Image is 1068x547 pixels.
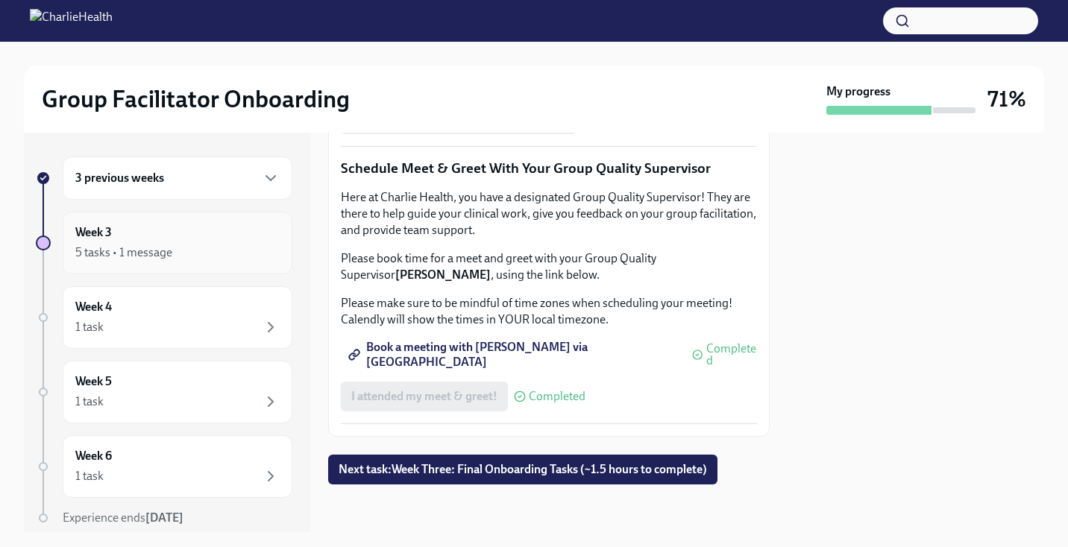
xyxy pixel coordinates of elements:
[351,347,676,362] span: Book a meeting with [PERSON_NAME] via [GEOGRAPHIC_DATA]
[75,448,112,464] h6: Week 6
[987,86,1026,113] h3: 71%
[75,170,164,186] h6: 3 previous weeks
[341,159,757,178] p: Schedule Meet & Greet With Your Group Quality Supervisor
[42,84,350,114] h2: Group Facilitator Onboarding
[339,462,707,477] span: Next task : Week Three: Final Onboarding Tasks (~1.5 hours to complete)
[75,299,112,315] h6: Week 4
[529,391,585,402] span: Completed
[63,510,183,525] span: Experience ends
[341,250,757,283] p: Please book time for a meet and greet with your Group Quality Supervisor , using the link below.
[36,286,292,349] a: Week 41 task
[145,510,183,525] strong: [DATE]
[75,319,104,335] div: 1 task
[75,224,112,241] h6: Week 3
[36,361,292,423] a: Week 51 task
[36,212,292,274] a: Week 35 tasks • 1 message
[341,189,757,238] p: Here at Charlie Health, you have a designated Group Quality Supervisor! They are there to help gu...
[328,455,717,484] button: Next task:Week Three: Final Onboarding Tasks (~1.5 hours to complete)
[36,435,292,498] a: Week 61 task
[706,343,757,367] span: Completed
[75,393,104,410] div: 1 task
[395,268,491,282] strong: [PERSON_NAME]
[63,156,292,200] div: 3 previous weeks
[826,83,890,100] strong: My progress
[75,244,172,261] div: 5 tasks • 1 message
[341,340,686,370] a: Book a meeting with [PERSON_NAME] via [GEOGRAPHIC_DATA]
[341,295,757,328] p: Please make sure to be mindful of time zones when scheduling your meeting! Calendly will show the...
[75,373,112,390] h6: Week 5
[30,9,113,33] img: CharlieHealth
[75,468,104,484] div: 1 task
